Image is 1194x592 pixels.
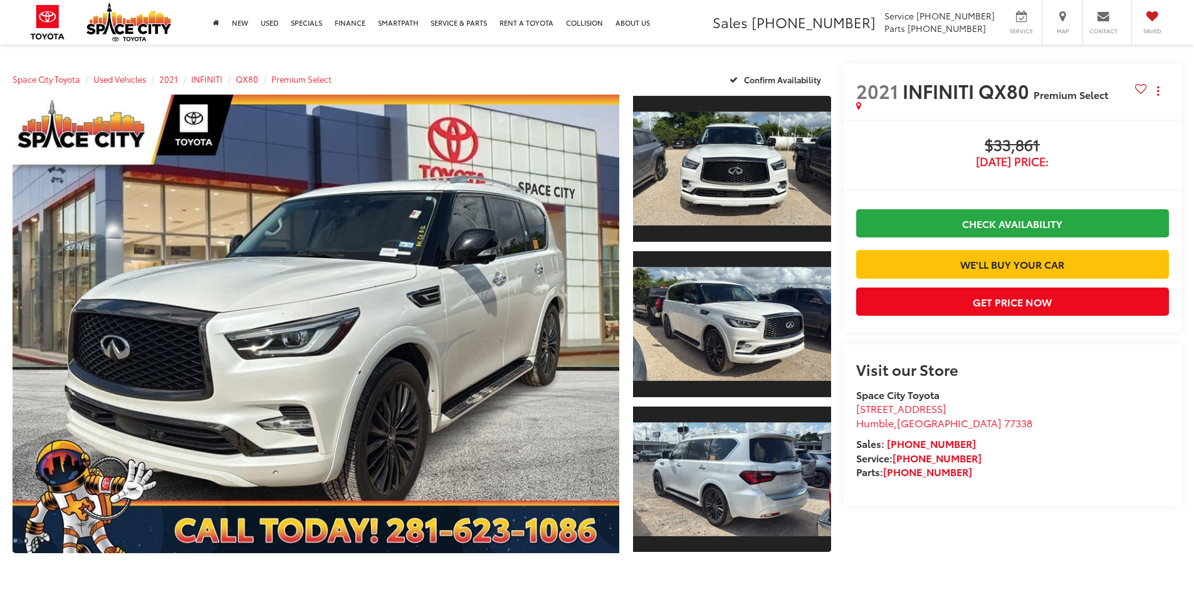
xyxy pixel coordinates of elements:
a: [PHONE_NUMBER] [887,436,976,450]
a: Expand Photo 1 [633,95,831,243]
strong: Parts: [856,464,972,479]
span: [STREET_ADDRESS] [856,401,946,415]
span: INFINITI QX80 [903,77,1034,104]
span: , [856,415,1032,430]
a: [PHONE_NUMBER] [893,450,982,465]
img: 2021 INFINITI QX80 Premium Select [6,92,625,556]
span: 77338 [1004,415,1032,430]
span: [DATE] Price: [856,155,1169,168]
a: INFINITI [191,73,223,85]
span: [PHONE_NUMBER] [916,9,995,22]
span: Service [884,9,914,22]
a: Expand Photo 0 [13,95,619,553]
span: Parts [884,22,905,34]
a: 2021 [159,73,178,85]
span: Sales: [856,436,884,450]
a: [STREET_ADDRESS] Humble,[GEOGRAPHIC_DATA] 77338 [856,401,1032,430]
span: Humble [856,415,894,430]
strong: Space City Toyota [856,387,940,402]
button: Actions [1147,80,1169,101]
a: We'll Buy Your Car [856,250,1169,278]
span: Saved [1138,27,1166,35]
a: Used Vehicles [93,73,146,85]
img: 2021 INFINITI QX80 Premium Select [631,422,832,536]
span: 2021 [856,77,898,104]
span: [PHONE_NUMBER] [908,22,986,34]
span: [PHONE_NUMBER] [751,12,876,32]
img: 2021 INFINITI QX80 Premium Select [631,267,832,381]
a: QX80 [236,73,258,85]
button: Get Price Now [856,288,1169,316]
button: Confirm Availability [723,68,831,90]
span: $33,861 [856,137,1169,155]
img: Space City Toyota [86,3,171,41]
span: Service [1007,27,1035,35]
a: [PHONE_NUMBER] [883,464,972,479]
span: [GEOGRAPHIC_DATA] [897,415,1002,430]
span: Sales [713,12,748,32]
span: Confirm Availability [744,74,821,85]
span: Map [1049,27,1076,35]
span: Premium Select [1034,87,1108,101]
span: Contact [1089,27,1118,35]
a: Check Availability [856,209,1169,237]
strong: Service: [856,450,982,465]
h2: Visit our Store [856,361,1169,377]
span: dropdown dots [1157,86,1159,96]
a: Expand Photo 2 [633,250,831,398]
img: 2021 INFINITI QX80 Premium Select [631,112,832,226]
a: Space City Toyota [13,73,80,85]
a: Premium Select [271,73,332,85]
a: Expand Photo 3 [633,405,831,554]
